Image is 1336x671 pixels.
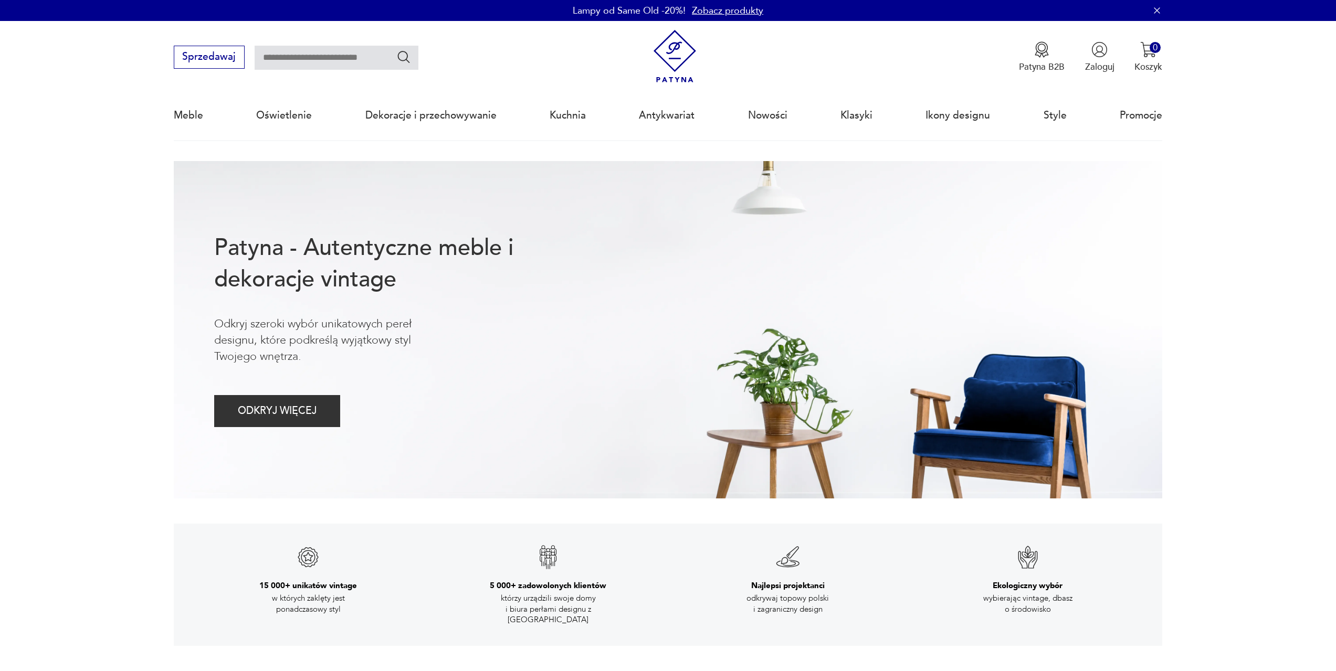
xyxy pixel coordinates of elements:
[296,545,321,570] img: Znak gwarancji jakości
[214,408,341,416] a: ODKRYJ WIĘCEJ
[1134,41,1162,73] button: 0Koszyk
[692,4,763,17] a: Zobacz produkty
[573,4,686,17] p: Lampy od Same Old -20%!
[1019,41,1065,73] a: Ikona medaluPatyna B2B
[730,593,846,614] p: odkrywaj topowy polski i zagraniczny design
[993,580,1063,591] h3: Ekologiczny wybór
[256,91,312,140] a: Oświetlenie
[840,91,872,140] a: Klasyki
[1085,41,1114,73] button: Zaloguj
[1150,42,1161,53] div: 0
[174,46,245,69] button: Sprzedawaj
[174,54,245,62] a: Sprzedawaj
[535,545,561,570] img: Znak gwarancji jakości
[365,91,497,140] a: Dekoracje i przechowywanie
[1140,41,1156,58] img: Ikona koszyka
[259,580,357,591] h3: 15 000+ unikatów vintage
[639,91,695,140] a: Antykwariat
[214,232,554,295] h1: Patyna - Autentyczne meble i dekoracje vintage
[214,395,341,427] button: ODKRYJ WIĘCEJ
[648,30,701,83] img: Patyna - sklep z meblami i dekoracjami vintage
[1134,61,1162,73] p: Koszyk
[925,91,990,140] a: Ikony designu
[1034,41,1050,58] img: Ikona medalu
[1015,545,1040,570] img: Znak gwarancji jakości
[1019,41,1065,73] button: Patyna B2B
[1091,41,1108,58] img: Ikonka użytkownika
[214,316,454,365] p: Odkryj szeroki wybór unikatowych pereł designu, które podkreślą wyjątkowy styl Twojego wnętrza.
[490,593,606,625] p: którzy urządzili swoje domy i biura perłami designu z [GEOGRAPHIC_DATA]
[174,91,203,140] a: Meble
[748,91,787,140] a: Nowości
[250,593,366,614] p: w których zaklęty jest ponadczasowy styl
[1044,91,1067,140] a: Style
[1085,61,1114,73] p: Zaloguj
[775,545,801,570] img: Znak gwarancji jakości
[1019,61,1065,73] p: Patyna B2B
[1120,91,1162,140] a: Promocje
[550,91,586,140] a: Kuchnia
[751,580,825,591] h3: Najlepsi projektanci
[396,49,412,65] button: Szukaj
[490,580,606,591] h3: 5 000+ zadowolonych klientów
[970,593,1086,614] p: wybierając vintage, dbasz o środowisko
